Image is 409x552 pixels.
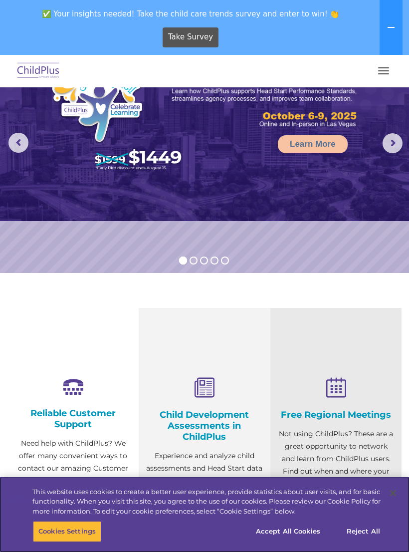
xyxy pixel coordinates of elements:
button: Close [382,482,404,504]
p: Not using ChildPlus? These are a great opportunity to network and learn from ChildPlus users. Fin... [278,428,394,490]
p: Need help with ChildPlus? We offer many convenient ways to contact our amazing Customer Support r... [15,437,131,525]
a: Learn More [278,135,348,153]
h4: Free Regional Meetings [278,409,394,420]
a: Take Survey [163,27,219,47]
span: ✅ Your insights needed! Take the child care trends survey and enter to win! 👏 [4,4,378,23]
button: Cookies Settings [33,521,101,542]
div: This website uses cookies to create a better user experience, provide statistics about user visit... [32,487,381,517]
h4: Child Development Assessments in ChildPlus [146,409,262,442]
p: Experience and analyze child assessments and Head Start data management in one system with zero c... [146,450,262,525]
button: Reject All [332,521,395,542]
h4: Reliable Customer Support [15,408,131,430]
img: ChildPlus by Procare Solutions [15,59,62,83]
span: Take Survey [168,28,213,46]
button: Accept All Cookies [250,521,326,542]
